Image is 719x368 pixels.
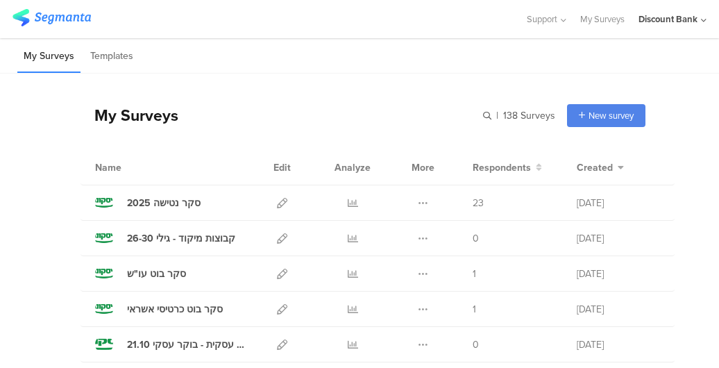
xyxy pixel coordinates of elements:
[127,231,235,246] div: קבוצות מיקוד - גילי 26-30
[473,267,476,281] span: 1
[473,160,531,175] span: Respondents
[473,160,542,175] button: Respondents
[17,40,81,73] li: My Surveys
[95,160,178,175] div: Name
[473,231,479,246] span: 0
[577,196,660,210] div: [DATE]
[473,337,479,352] span: 0
[332,150,373,185] div: Analyze
[408,150,438,185] div: More
[577,160,624,175] button: Created
[577,267,660,281] div: [DATE]
[267,150,297,185] div: Edit
[127,337,246,352] div: כנסים חטיבה עסקית - בוקר עסקי 21.10
[577,302,660,317] div: [DATE]
[494,108,500,123] span: |
[95,335,246,353] a: כנסים חטיבה עסקית - בוקר עסקי 21.10
[503,108,555,123] span: 138 Surveys
[589,109,634,122] span: New survey
[127,196,201,210] div: 2025 סקר נטישה
[577,231,660,246] div: [DATE]
[95,300,223,318] a: סקר בוט כרטיסי אשראי
[84,40,139,73] li: Templates
[95,194,201,212] a: 2025 סקר נטישה
[95,265,186,283] a: סקר בוט עו"ש
[12,9,91,26] img: segmanta logo
[95,229,235,247] a: קבוצות מיקוד - גילי 26-30
[638,12,697,26] div: Discount Bank
[527,12,557,26] span: Support
[81,103,178,127] div: My Surveys
[473,196,484,210] span: 23
[577,337,660,352] div: [DATE]
[473,302,476,317] span: 1
[127,302,223,317] div: סקר בוט כרטיסי אשראי
[127,267,186,281] div: סקר בוט עו"ש
[577,160,613,175] span: Created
